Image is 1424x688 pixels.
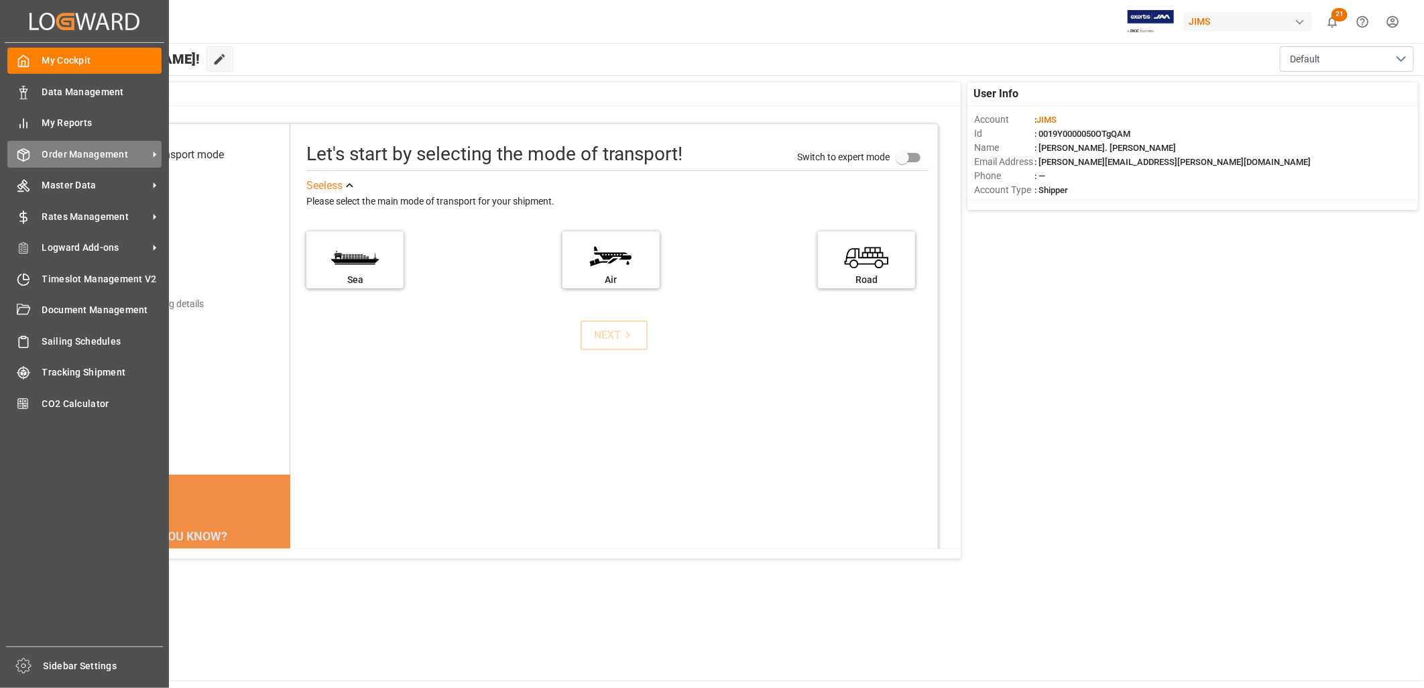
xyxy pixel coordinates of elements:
[1034,171,1045,181] span: : —
[42,335,162,349] span: Sailing Schedules
[1290,52,1320,66] span: Default
[42,303,162,317] span: Document Management
[42,241,148,255] span: Logward Add-ons
[313,273,397,287] div: Sea
[581,321,648,350] button: NEXT
[7,390,162,416] a: CO2 Calculator
[569,273,653,287] div: Air
[7,297,162,323] a: Document Management
[1331,8,1348,21] span: 21
[42,85,162,99] span: Data Management
[797,152,890,162] span: Switch to expert mode
[1317,7,1348,37] button: show 21 new notifications
[120,147,224,163] div: Select transport mode
[1348,7,1378,37] button: Help Center
[1034,157,1311,167] span: : [PERSON_NAME][EMAIL_ADDRESS][PERSON_NAME][DOMAIN_NAME]
[1183,9,1317,34] button: JIMS
[306,178,343,194] div: See less
[306,140,683,168] div: Let's start by selecting the mode of transport!
[7,359,162,386] a: Tracking Shipment
[56,46,200,72] span: Hello [PERSON_NAME]!
[42,365,162,380] span: Tracking Shipment
[974,155,1034,169] span: Email Address
[42,148,148,162] span: Order Management
[825,273,908,287] div: Road
[42,178,148,192] span: Master Data
[42,272,162,286] span: Timeslot Management V2
[1034,185,1068,195] span: : Shipper
[594,327,635,343] div: NEXT
[7,328,162,354] a: Sailing Schedules
[1034,143,1176,153] span: : [PERSON_NAME]. [PERSON_NAME]
[1034,115,1057,125] span: :
[44,659,164,673] span: Sidebar Settings
[7,266,162,292] a: Timeslot Management V2
[42,54,162,68] span: My Cockpit
[306,194,928,210] div: Please select the main mode of transport for your shipment.
[974,113,1034,127] span: Account
[974,141,1034,155] span: Name
[974,86,1019,102] span: User Info
[974,127,1034,141] span: Id
[42,210,148,224] span: Rates Management
[974,183,1034,197] span: Account Type
[7,110,162,136] a: My Reports
[974,169,1034,183] span: Phone
[75,522,291,550] div: DID YOU KNOW?
[120,297,204,311] div: Add shipping details
[7,78,162,105] a: Data Management
[1128,10,1174,34] img: Exertis%20JAM%20-%20Email%20Logo.jpg_1722504956.jpg
[7,48,162,74] a: My Cockpit
[1036,115,1057,125] span: JIMS
[42,116,162,130] span: My Reports
[1034,129,1130,139] span: : 0019Y0000050OTgQAM
[1183,12,1312,32] div: JIMS
[42,397,162,411] span: CO2 Calculator
[1280,46,1414,72] button: open menu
